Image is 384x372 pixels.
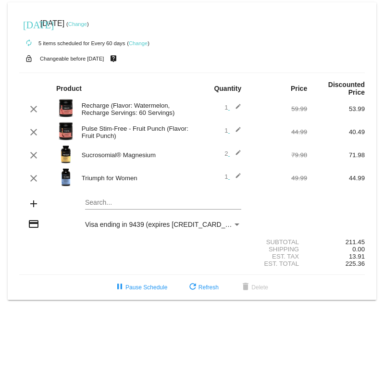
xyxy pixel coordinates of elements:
[224,173,241,180] span: 1
[307,105,365,112] div: 53.99
[114,284,167,291] span: Pause Schedule
[328,81,365,96] strong: Discounted Price
[28,173,39,184] mat-icon: clear
[249,253,307,260] div: Est. Tax
[230,103,241,115] mat-icon: edit
[307,151,365,159] div: 71.98
[187,284,219,291] span: Refresh
[230,149,241,161] mat-icon: edit
[230,173,241,184] mat-icon: edit
[77,125,192,139] div: Pulse Stim-Free - Fruit Punch (Flavor: Fruit Punch)
[106,279,175,296] button: Pause Schedule
[249,174,307,182] div: 49.99
[66,21,89,27] small: ( )
[224,150,241,157] span: 2
[127,40,149,46] small: ( )
[291,85,307,92] strong: Price
[85,221,241,228] mat-select: Payment Method
[307,238,365,246] div: 211.45
[249,128,307,136] div: 44.99
[56,145,75,164] img: magnesium-carousel-1.png
[28,218,39,230] mat-icon: credit_card
[85,199,241,207] input: Search...
[240,284,268,291] span: Delete
[179,279,226,296] button: Refresh
[224,104,241,111] span: 1
[214,85,241,92] strong: Quantity
[56,85,82,92] strong: Product
[232,279,276,296] button: Delete
[68,21,87,27] a: Change
[240,282,251,293] mat-icon: delete
[224,127,241,134] span: 1
[77,151,192,159] div: Sucrosomial® Magnesium
[129,40,148,46] a: Change
[249,238,307,246] div: Subtotal
[249,260,307,267] div: Est. Total
[28,126,39,138] mat-icon: clear
[23,18,35,30] mat-icon: [DATE]
[40,56,104,62] small: Changeable before [DATE]
[114,282,125,293] mat-icon: pause
[23,37,35,49] mat-icon: autorenew
[249,246,307,253] div: Shipping
[56,122,75,141] img: PulseSF-20S-Fruit-Punch-Transp.png
[56,99,75,118] img: Recharge-60S-bottle-Image-Carousel-Watermelon.png
[230,126,241,138] mat-icon: edit
[108,52,119,65] mat-icon: live_help
[19,40,125,46] small: 5 items scheduled for Every 60 days
[307,128,365,136] div: 40.49
[349,253,365,260] span: 13.91
[346,260,365,267] span: 225.36
[249,151,307,159] div: 79.98
[28,103,39,115] mat-icon: clear
[23,52,35,65] mat-icon: lock_open
[85,221,246,228] span: Visa ending in 9439 (expires [CREDIT_CARD_DATA])
[56,168,75,187] img: updated-4.8-triumph-female.png
[28,149,39,161] mat-icon: clear
[77,102,192,116] div: Recharge (Flavor: Watermelon, Recharge Servings: 60 Servings)
[249,105,307,112] div: 59.99
[352,246,365,253] span: 0.00
[307,174,365,182] div: 44.99
[77,174,192,182] div: Triumph for Women
[28,198,39,210] mat-icon: add
[187,282,198,293] mat-icon: refresh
